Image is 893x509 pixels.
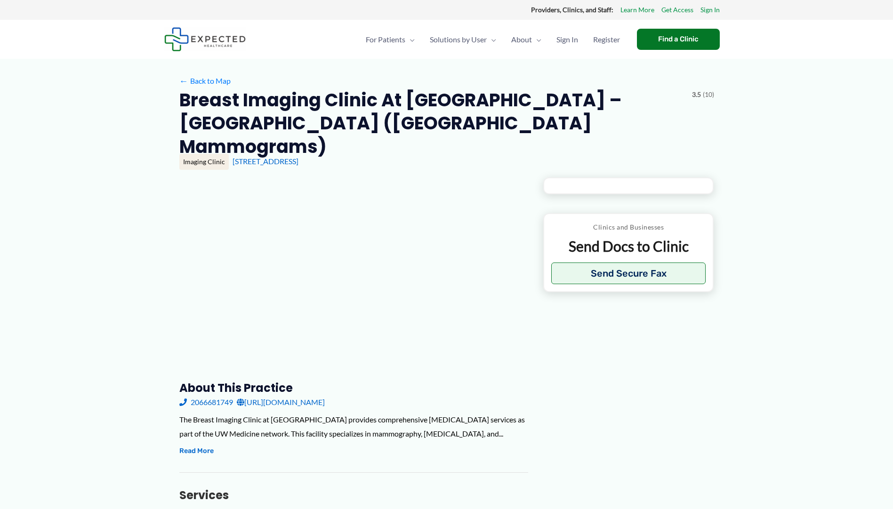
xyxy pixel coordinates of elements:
a: Sign In [549,23,586,56]
a: Register [586,23,628,56]
a: [URL][DOMAIN_NAME] [237,395,325,409]
a: ←Back to Map [179,74,231,88]
div: Imaging Clinic [179,154,229,170]
span: For Patients [366,23,405,56]
span: Menu Toggle [487,23,496,56]
div: The Breast Imaging Clinic at [GEOGRAPHIC_DATA] provides comprehensive [MEDICAL_DATA] services as ... [179,413,528,440]
a: Get Access [661,4,693,16]
h3: About this practice [179,381,528,395]
span: Sign In [556,23,578,56]
a: 2066681749 [179,395,233,409]
a: Learn More [620,4,654,16]
img: Expected Healthcare Logo - side, dark font, small [164,27,246,51]
span: Menu Toggle [405,23,415,56]
span: Menu Toggle [532,23,541,56]
a: Solutions by UserMenu Toggle [422,23,504,56]
span: Solutions by User [430,23,487,56]
a: AboutMenu Toggle [504,23,549,56]
h3: Services [179,488,528,502]
span: Register [593,23,620,56]
button: Read More [179,445,214,457]
a: For PatientsMenu Toggle [358,23,422,56]
p: Send Docs to Clinic [551,237,706,255]
a: Find a Clinic [637,29,720,50]
p: Clinics and Businesses [551,221,706,233]
strong: Providers, Clinics, and Staff: [531,6,613,14]
button: Send Secure Fax [551,262,706,284]
h2: Breast Imaging Clinic at [GEOGRAPHIC_DATA] – [GEOGRAPHIC_DATA] ([GEOGRAPHIC_DATA] Mammograms) [179,88,684,158]
span: 3.5 [692,88,701,101]
span: ← [179,76,188,85]
a: Sign In [700,4,720,16]
a: [STREET_ADDRESS] [233,157,298,166]
nav: Primary Site Navigation [358,23,628,56]
span: About [511,23,532,56]
span: (10) [703,88,714,101]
